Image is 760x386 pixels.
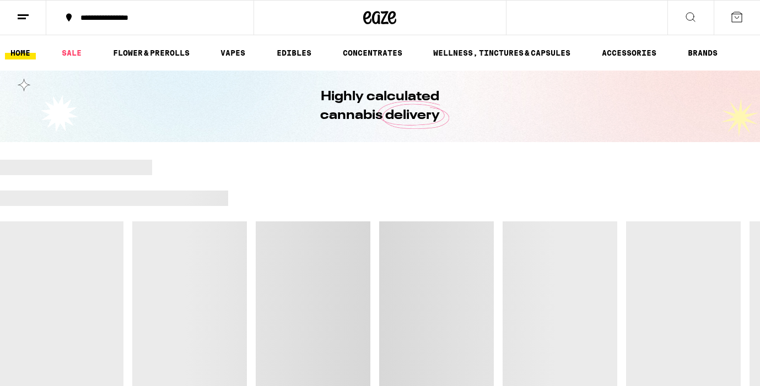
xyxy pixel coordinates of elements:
[682,46,723,59] button: BRANDS
[5,46,36,59] a: HOME
[428,46,576,59] a: WELLNESS, TINCTURES & CAPSULES
[215,46,251,59] a: VAPES
[56,46,87,59] a: SALE
[289,88,471,125] h1: Highly calculated cannabis delivery
[107,46,195,59] a: FLOWER & PREROLLS
[337,46,408,59] a: CONCENTRATES
[271,46,317,59] a: EDIBLES
[596,46,662,59] a: ACCESSORIES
